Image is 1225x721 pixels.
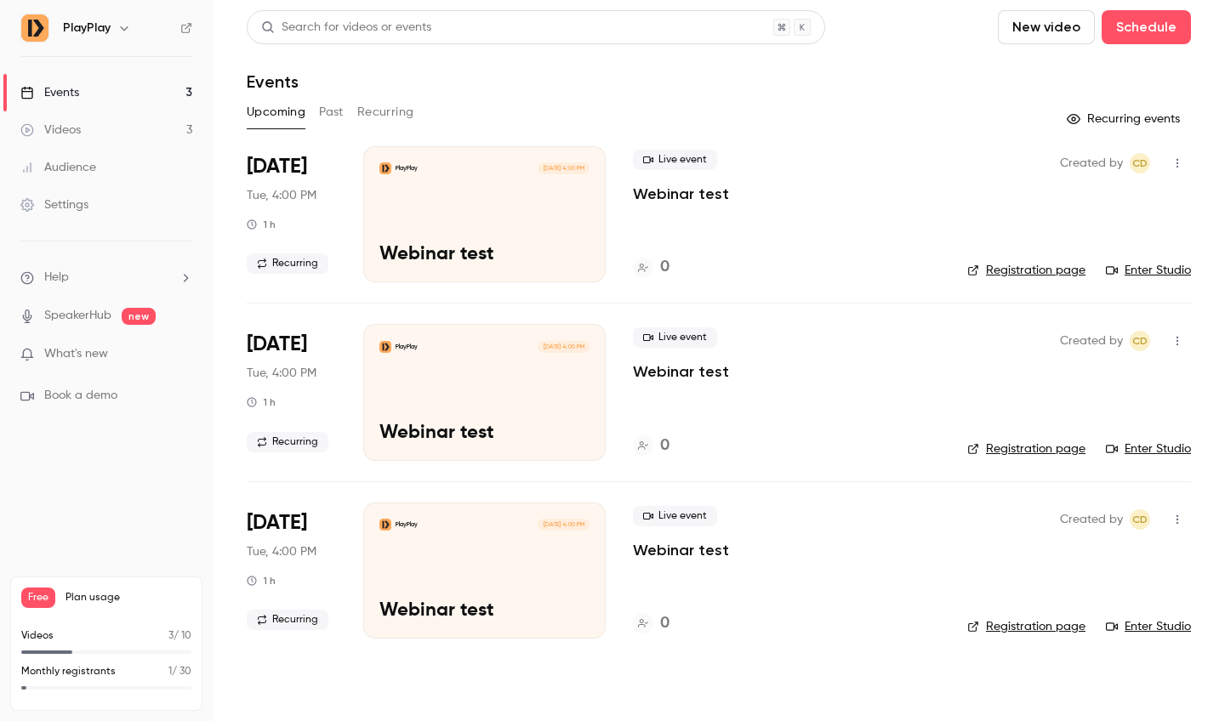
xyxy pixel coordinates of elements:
span: 1 [168,667,172,677]
div: Events [20,84,79,101]
span: Live event [633,506,717,526]
h6: PlayPlay [63,20,111,37]
button: Past [319,99,344,126]
span: Recurring [247,610,328,630]
span: Book a demo [44,387,117,405]
span: What's new [44,345,108,363]
div: Oct 21 Tue, 4:00 PM (Europe/Brussels) [247,502,336,639]
iframe: Noticeable Trigger [172,347,192,362]
span: Live event [633,327,717,348]
span: CD [1132,331,1148,351]
button: Recurring [357,99,414,126]
a: Webinar testPlayPlay[DATE] 4:00 PMWebinar test [363,324,606,460]
a: 0 [633,256,669,279]
span: Plan usage [66,591,191,605]
span: new [122,308,156,325]
a: Enter Studio [1106,440,1191,457]
p: PlayPlay [396,520,418,529]
div: 1 h [247,395,276,409]
p: PlayPlay [396,343,418,351]
span: CD [1132,153,1148,173]
span: Live event [633,150,717,170]
span: [DATE] [247,153,307,180]
a: Enter Studio [1106,618,1191,635]
a: Enter Studio [1106,262,1191,279]
span: Tue, 4:00 PM [247,187,316,204]
span: CD [1132,509,1148,530]
span: Created by [1060,331,1123,351]
li: help-dropdown-opener [20,269,192,287]
span: [DATE] 4:00 PM [538,162,589,174]
p: Videos [21,628,54,644]
span: [DATE] 4:00 PM [538,519,589,531]
a: 0 [633,434,669,457]
a: Registration page [967,440,1085,457]
span: [DATE] [247,509,307,536]
div: Oct 14 Tue, 4:00 PM (Europe/Brussels) [247,324,336,460]
span: Cintia Da Veiga [1130,153,1150,173]
h4: 0 [660,612,669,635]
span: Free [21,588,55,608]
span: Cintia Da Veiga [1130,331,1150,351]
span: Tue, 4:00 PM [247,543,316,560]
a: Webinar testPlayPlay[DATE] 4:00 PMWebinar test [363,502,606,639]
span: [DATE] [247,331,307,358]
h4: 0 [660,434,669,457]
p: Monthly registrants [21,664,116,679]
a: Webinar test [633,361,729,382]
img: Webinar test [379,341,391,353]
span: [DATE] 4:00 PM [538,341,589,353]
p: Webinar test [379,244,590,266]
p: / 10 [168,628,191,644]
div: Search for videos or events [261,19,431,37]
button: Schedule [1102,10,1191,44]
a: Webinar testPlayPlay[DATE] 4:00 PMWebinar test [363,146,606,282]
p: Webinar test [379,423,590,445]
a: SpeakerHub [44,307,111,325]
span: Recurring [247,432,328,452]
h1: Events [247,71,299,92]
button: New video [998,10,1095,44]
div: Settings [20,196,88,213]
a: Registration page [967,618,1085,635]
img: Webinar test [379,162,391,174]
p: / 30 [168,664,191,679]
a: Webinar test [633,184,729,204]
p: PlayPlay [396,164,418,173]
a: Registration page [967,262,1085,279]
h4: 0 [660,256,669,279]
img: Webinar test [379,519,391,531]
span: Tue, 4:00 PM [247,365,316,382]
span: Cintia Da Veiga [1130,509,1150,530]
button: Upcoming [247,99,305,126]
span: Created by [1060,509,1123,530]
img: PlayPlay [21,14,48,42]
span: 3 [168,631,174,641]
div: 1 h [247,218,276,231]
span: Help [44,269,69,287]
span: Recurring [247,253,328,274]
a: 0 [633,612,669,635]
div: 1 h [247,574,276,588]
p: Webinar test [379,600,590,622]
div: Audience [20,159,96,176]
a: Webinar test [633,540,729,560]
div: Videos [20,122,81,139]
div: Oct 7 Tue, 4:00 PM (Europe/Brussels) [247,146,336,282]
button: Recurring events [1059,105,1191,133]
span: Created by [1060,153,1123,173]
